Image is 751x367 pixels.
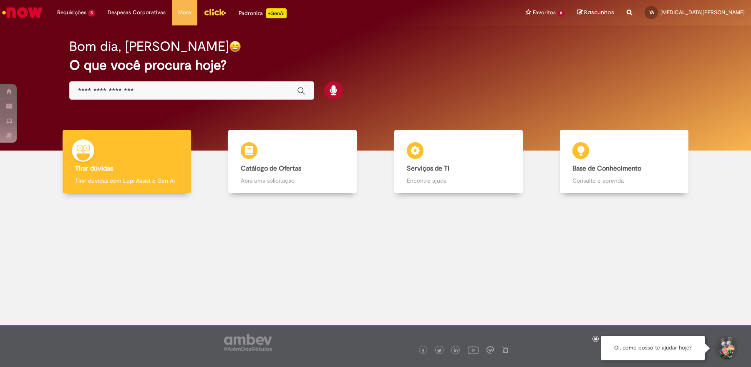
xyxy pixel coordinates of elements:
[584,8,614,16] span: Rascunhos
[239,8,287,18] div: Padroniza
[533,8,556,17] span: Favoritos
[241,164,301,173] b: Catálogo de Ofertas
[437,349,441,353] img: logo_footer_twitter.png
[713,336,738,361] button: Iniciar Conversa de Suporte
[542,130,708,194] a: Base de Conhecimento Consulte e aprenda
[577,9,614,17] a: Rascunhos
[421,349,425,353] img: logo_footer_facebook.png
[204,6,226,18] img: click_logo_yellow_360x200.png
[407,164,449,173] b: Serviços de TI
[210,130,376,194] a: Catálogo de Ofertas Abra uma solicitação
[75,176,179,185] p: Tirar dúvidas com Lupi Assist e Gen Ai
[44,130,210,194] a: Tirar dúvidas Tirar dúvidas com Lupi Assist e Gen Ai
[1,4,44,21] img: ServiceNow
[375,130,542,194] a: Serviços de TI Encontre ajuda
[88,10,95,17] span: 5
[468,344,479,355] img: logo_footer_youtube.png
[266,8,287,18] p: +GenAi
[502,346,509,354] img: logo_footer_naosei.png
[229,40,241,53] img: happy-face.png
[241,176,344,185] p: Abra uma solicitação
[601,336,705,360] div: Oi, como posso te ajudar hoje?
[454,348,458,353] img: logo_footer_linkedin.png
[407,176,510,185] p: Encontre ajuda
[557,10,565,17] span: 8
[660,9,745,16] span: [MEDICAL_DATA][PERSON_NAME]
[486,346,494,354] img: logo_footer_workplace.png
[69,39,229,54] h2: Bom dia, [PERSON_NAME]
[572,176,676,185] p: Consulte e aprenda
[108,8,166,17] span: Despesas Corporativas
[572,164,641,173] b: Base de Conhecimento
[649,10,654,15] span: YA
[224,334,272,351] img: logo_footer_ambev_rotulo_gray.png
[57,8,86,17] span: Requisições
[178,8,191,17] span: More
[69,58,682,73] h2: O que você procura hoje?
[75,164,113,173] b: Tirar dúvidas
